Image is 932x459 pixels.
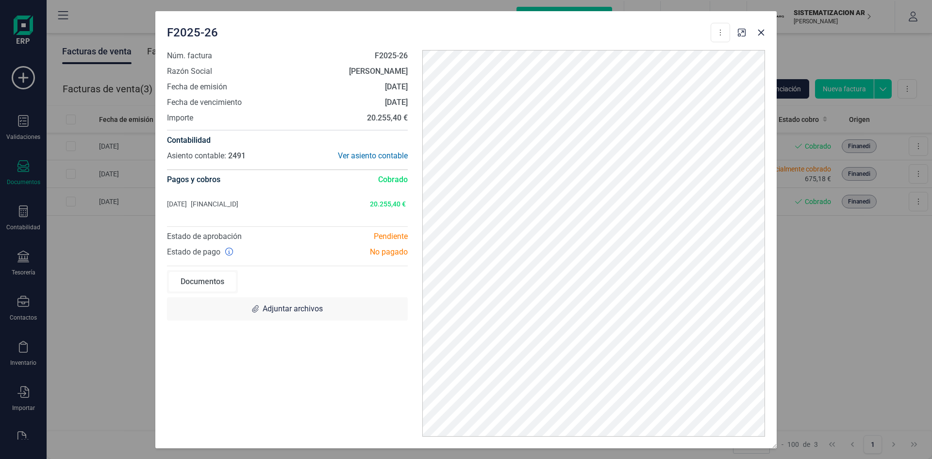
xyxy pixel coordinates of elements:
strong: [DATE] [385,82,408,91]
span: Razón Social [167,66,212,77]
span: Estado de aprobación [167,232,242,241]
span: Adjuntar archivos [263,303,323,315]
span: 2491 [228,151,246,160]
span: Fecha de vencimiento [167,97,242,108]
div: Adjuntar archivos [167,297,408,321]
h4: Contabilidad [167,135,408,146]
span: Cobrado [378,174,408,186]
strong: [PERSON_NAME] [349,67,408,76]
span: Estado de pago [167,246,220,258]
span: [FINANCIAL_ID] [191,199,238,209]
div: Pendiente [287,231,415,242]
strong: F2025-26 [375,51,408,60]
h4: Pagos y cobros [167,170,220,189]
span: Importe [167,112,193,124]
span: Asiento contable: [167,151,226,160]
strong: [DATE] [385,98,408,107]
span: 20.255,40 € [358,199,405,209]
div: No pagado [287,246,415,258]
span: Fecha de emisión [167,81,227,93]
span: F2025-26 [167,25,218,40]
div: Documentos [169,272,236,291]
span: [DATE] [167,199,187,209]
strong: 20.255,40 € [367,113,408,122]
div: Ver asiento contable [287,150,408,162]
span: Núm. factura [167,50,212,62]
